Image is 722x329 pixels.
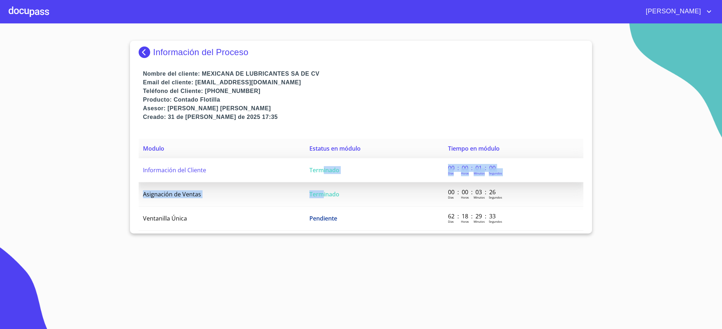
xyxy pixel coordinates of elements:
[143,190,201,198] span: Asignación de Ventas
[474,195,485,199] p: Minutos
[143,104,583,113] p: Asesor: [PERSON_NAME] [PERSON_NAME]
[474,219,485,223] p: Minutos
[153,47,248,57] p: Información del Proceso
[139,46,583,58] div: Información del Proceso
[489,195,502,199] p: Segundos
[448,164,497,172] p: 00 : 00 : 01 : 00
[309,190,339,198] span: Terminado
[143,166,206,174] span: Información del Cliente
[448,145,500,152] span: Tiempo en módulo
[640,6,713,17] button: account of current user
[448,171,454,175] p: Dias
[461,195,469,199] p: Horas
[143,145,164,152] span: Modulo
[448,219,454,223] p: Dias
[448,212,497,220] p: 62 : 18 : 29 : 33
[640,6,705,17] span: [PERSON_NAME]
[489,219,502,223] p: Segundos
[489,171,502,175] p: Segundos
[474,171,485,175] p: Minutos
[143,78,583,87] p: Email del cliente: [EMAIL_ADDRESS][DOMAIN_NAME]
[143,87,583,95] p: Teléfono del Cliente: [PHONE_NUMBER]
[143,70,583,78] p: Nombre del cliente: MEXICANA DE LUBRICANTES SA DE CV
[143,113,583,121] p: Creado: 31 de [PERSON_NAME] de 2025 17:35
[139,46,153,58] img: Docupass spot blue
[461,171,469,175] p: Horas
[448,188,497,196] p: 00 : 00 : 03 : 26
[309,145,361,152] span: Estatus en módulo
[309,214,337,222] span: Pendiente
[461,219,469,223] p: Horas
[143,95,583,104] p: Producto: Contado Flotilla
[309,166,339,174] span: Terminado
[448,195,454,199] p: Dias
[143,214,187,222] span: Ventanilla Única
